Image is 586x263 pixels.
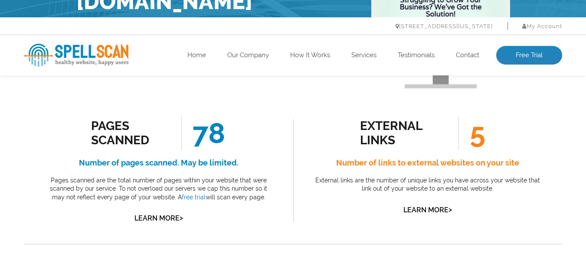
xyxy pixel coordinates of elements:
[134,214,183,222] a: Learn More>
[91,119,170,147] div: Pages Scanned
[180,212,183,224] span: >
[351,51,376,60] a: Services
[187,51,206,60] a: Home
[181,117,225,149] span: 78
[313,176,543,193] p: External links are the number of unique links you have across your website that link out of your ...
[313,156,543,170] h4: Number of links to external websites on your site
[403,206,452,214] a: Learn More>
[360,119,439,147] div: external links
[44,176,274,202] p: Pages scanned are the total number of pages within your website that were scanned by our service....
[522,23,562,29] a: My Account
[396,23,493,29] a: [STREET_ADDRESS][US_STATE]
[44,156,274,170] h4: Number of pages scanned. May be limited.
[496,46,562,65] a: Free Trial
[182,194,206,201] a: free trial
[227,51,269,60] a: Our Company
[24,44,128,67] img: spellScan
[290,51,330,60] a: How It Works
[449,204,452,216] span: >
[456,51,479,60] a: Contact
[24,20,562,32] nav: Primary Menu
[398,51,435,60] a: Testimonials
[458,117,485,149] span: 5
[76,14,252,37] h5: Health Scan Results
